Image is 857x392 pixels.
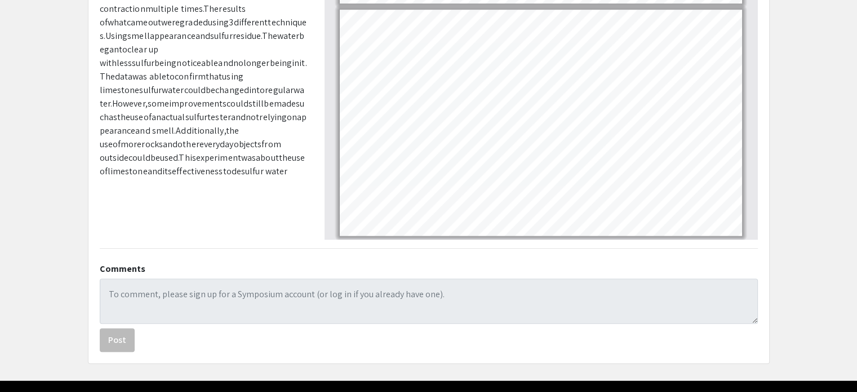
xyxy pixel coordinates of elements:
[248,98,264,109] span: still
[233,57,243,69] span: no
[223,165,232,177] span: to
[207,111,231,123] span: tester
[215,84,249,96] span: changed
[274,98,296,109] span: made
[218,57,233,69] span: and
[127,30,150,42] span: smell
[175,71,206,82] span: confirm
[145,98,148,109] span: ,
[141,138,163,150] span: rocks
[100,165,108,177] span: of
[104,30,105,42] span: .
[117,57,132,69] span: less
[109,111,117,123] span: as
[227,98,248,109] span: could
[299,57,305,69] span: it
[196,152,241,164] span: experiment
[176,57,218,69] span: noticeable
[172,165,223,177] span: effectiveness
[110,98,112,109] span: .
[231,111,246,123] span: and
[150,30,196,42] span: appearance
[132,57,154,69] span: sulfur
[176,125,224,136] span: Additionally
[256,152,279,164] span: about
[249,84,265,96] span: into
[166,71,175,82] span: to
[199,138,234,150] span: everyday
[206,84,215,96] span: be
[150,152,160,164] span: be
[152,111,161,123] span: an
[148,16,161,28] span: out
[233,16,268,28] span: different
[287,111,297,123] span: on
[234,138,262,150] span: objects
[121,138,141,150] span: more
[130,111,143,123] span: use
[179,152,196,164] span: This
[127,16,148,28] span: came
[210,30,233,42] span: sulfur
[112,98,145,109] span: However
[119,43,127,55] span: to
[185,111,208,123] span: sulfur
[8,341,48,384] iframe: Chat
[100,3,145,15] span: contraction
[233,30,261,42] span: residue
[108,16,127,28] span: what
[335,5,747,241] div: Page 7
[177,138,199,150] span: other
[224,125,226,136] span: ,
[113,138,121,150] span: of
[163,138,177,150] span: and
[174,125,176,136] span: .
[100,71,115,82] span: The
[180,16,208,28] span: graded
[264,98,273,109] span: be
[208,16,229,28] span: using
[148,165,162,177] span: and
[292,152,305,164] span: use
[105,30,128,42] span: Using
[162,165,172,177] span: its
[229,16,233,28] span: 3
[154,57,177,69] span: being
[128,152,150,164] span: could
[161,111,185,123] span: actual
[160,152,178,164] span: used
[184,84,206,96] span: could
[148,98,169,109] span: some
[265,84,294,96] span: regular
[246,111,259,123] span: not
[144,111,152,123] span: of
[161,16,180,28] span: were
[259,111,287,123] span: relying
[243,57,270,69] span: longer
[100,263,758,274] h2: Comments
[108,165,148,177] span: limestone
[196,30,210,42] span: and
[372,131,723,139] a: http://www.gsa.gov/node/88304?Form_Load=88341#:~:text=Some%20varieties%20of%20limestone%20have,re...
[279,152,292,164] span: the
[145,3,203,15] span: multiple times
[139,84,162,96] span: sulfur
[162,84,184,96] span: water
[100,328,135,352] button: Post
[292,57,299,69] span: in
[115,71,132,82] span: data
[232,165,287,177] span: desulfur water
[132,71,166,82] span: was able
[261,30,277,42] span: The
[100,43,158,69] span: clear up with
[206,71,222,82] span: that
[241,152,256,164] span: was
[169,98,227,109] span: improvements
[135,125,174,136] span: and smell
[117,111,130,123] span: the
[203,3,219,15] span: The
[277,30,300,42] span: water
[270,57,292,69] span: being
[384,148,450,156] a: http://www.gsa.gov/node/88304?Form_Load=88341#:~:text=Some%20varieties%20of%20limestone%20have,re...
